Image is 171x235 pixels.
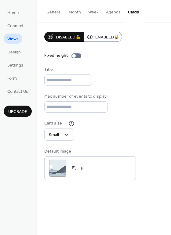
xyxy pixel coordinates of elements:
[4,86,32,96] a: Contact Us
[4,7,23,17] a: Home
[44,120,67,127] div: Card size
[8,109,27,115] span: Upgrade
[7,49,21,56] span: Design
[44,67,91,73] div: Title
[7,62,23,69] span: Settings
[7,23,24,29] span: Connect
[44,148,135,155] div: Default Image
[4,20,27,31] a: Connect
[7,10,19,16] span: Home
[7,36,19,42] span: Views
[49,131,59,139] span: Small
[7,75,17,82] span: Form
[44,52,68,59] div: Fixed height
[4,34,22,44] a: Views
[44,93,107,100] div: Max number of events to display
[4,60,27,70] a: Settings
[4,47,24,57] a: Design
[49,160,66,177] div: ;
[4,73,20,83] a: Form
[7,89,28,95] span: Contact Us
[4,106,32,117] button: Upgrade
